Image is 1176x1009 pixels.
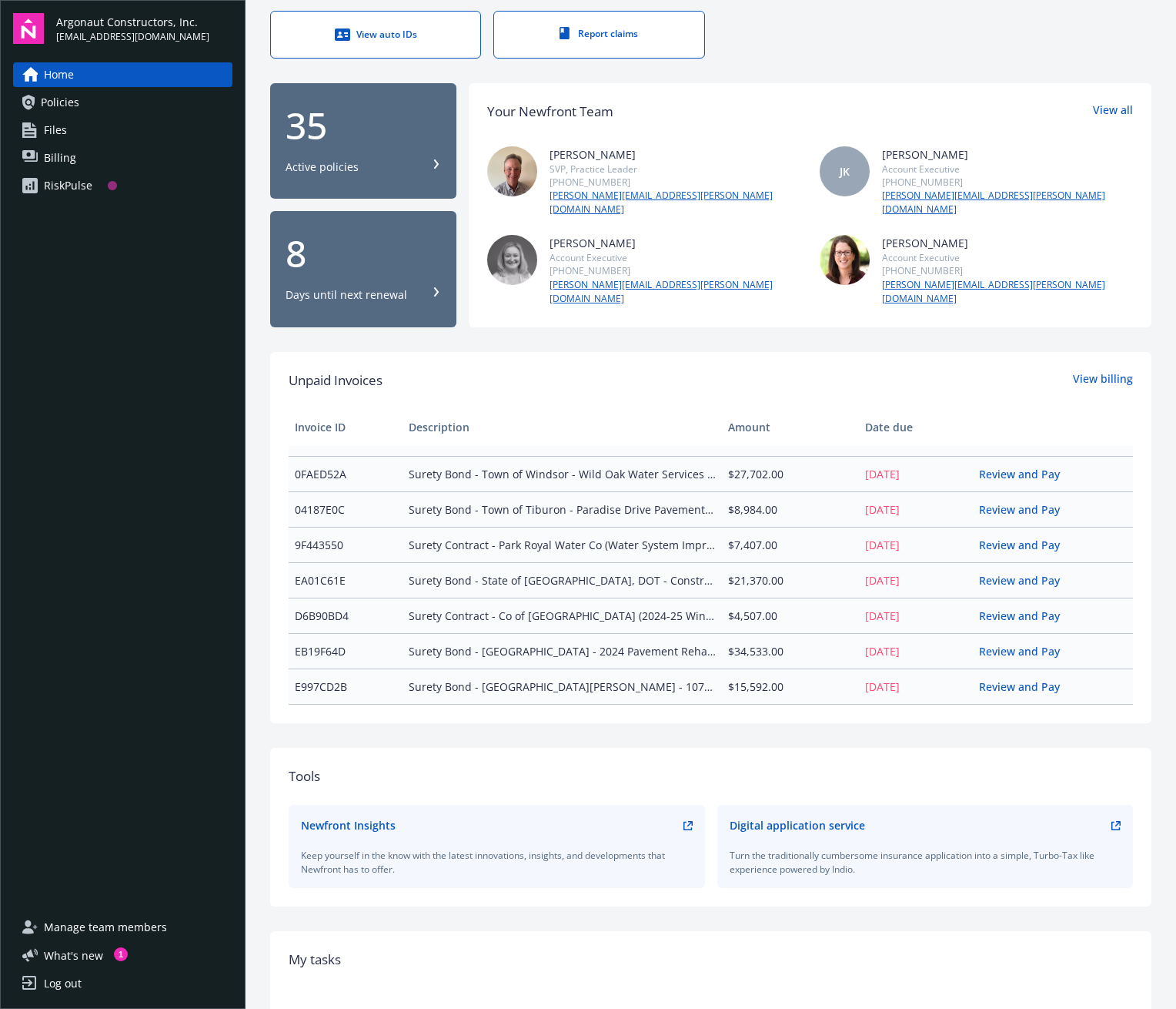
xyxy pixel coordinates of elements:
[722,562,859,598] td: $21,370.00
[487,146,537,196] img: photo
[722,669,859,704] td: $15,592.00
[550,251,801,264] div: Account Executive
[550,235,801,251] div: [PERSON_NAME]
[722,456,859,491] td: $27,702.00
[56,30,209,44] span: [EMAIL_ADDRESS][DOMAIN_NAME]
[820,235,870,285] img: photo
[979,679,1072,694] a: Review and Pay
[882,264,1134,277] div: [PHONE_NUMBER]
[859,562,973,598] td: [DATE]
[56,14,209,30] span: Argonaut Constructors, Inc.
[550,176,801,189] div: [PHONE_NUMBER]
[979,608,1072,623] a: Review and Pay
[270,211,456,327] button: 8Days until next renewal
[409,501,716,518] span: Surety Bond - Town of Tiburon - Paradise Drive Pavement Rehabilitation Project - 108151646
[882,163,1134,176] div: Account Executive
[13,947,128,964] button: What's new1
[289,598,403,633] td: D6B90BD4
[13,146,232,170] a: Billing
[979,538,1072,552] a: Review and Pay
[286,107,441,144] div: 35
[882,176,1134,189] div: [PHONE_NUMBER]
[859,527,973,562] td: [DATE]
[409,466,716,482] span: Surety Bond - Town of Windsor - Wild Oak Water Services and Payment Preservation Project - 108151649
[882,278,1134,306] a: [PERSON_NAME][EMAIL_ADDRESS][PERSON_NAME][DOMAIN_NAME]
[722,598,859,633] td: $4,507.00
[13,915,232,940] a: Manage team members
[44,971,82,996] div: Log out
[722,633,859,669] td: $34,533.00
[409,608,716,624] span: Surety Contract - Co of [GEOGRAPHIC_DATA] (2024-25 Winter Storms) - 108285505
[882,235,1134,251] div: [PERSON_NAME]
[44,173,92,198] div: RiskPulse
[403,409,722,446] th: Description
[289,766,1133,786] div: Tools
[44,62,74,87] span: Home
[41,90,79,115] span: Policies
[289,669,403,704] td: E997CD2B
[1093,102,1133,122] a: View all
[289,633,403,669] td: EB19F64D
[13,173,232,198] a: RiskPulse
[44,947,103,964] span: What ' s new
[722,491,859,527] td: $8,984.00
[13,13,44,44] img: navigator-logo.svg
[493,11,704,59] a: Report claims
[525,27,673,40] div: Report claims
[301,817,396,833] div: Newfront Insights
[270,11,481,59] a: View auto IDs
[44,146,76,170] span: Billing
[882,189,1134,216] a: [PERSON_NAME][EMAIL_ADDRESS][PERSON_NAME][DOMAIN_NAME]
[301,849,693,875] div: Keep yourself in the know with the latest innovations, insights, and developments that Newfront h...
[487,102,613,122] div: Your Newfront Team
[859,456,973,491] td: [DATE]
[289,950,1133,970] div: My tasks
[487,235,537,285] img: photo
[13,118,232,142] a: Files
[44,118,67,142] span: Files
[289,456,403,491] td: 0FAED52A
[882,251,1134,264] div: Account Executive
[114,947,128,961] div: 1
[13,62,232,87] a: Home
[550,278,801,306] a: [PERSON_NAME][EMAIL_ADDRESS][PERSON_NAME][DOMAIN_NAME]
[289,527,403,562] td: 9F443550
[409,679,716,695] span: Surety Bond - [GEOGRAPHIC_DATA][PERSON_NAME] - 107427590
[550,264,801,277] div: [PHONE_NUMBER]
[13,90,232,115] a: Policies
[44,915,167,940] span: Manage team members
[859,409,973,446] th: Date due
[979,467,1072,481] a: Review and Pay
[289,409,403,446] th: Invoice ID
[730,849,1121,875] div: Turn the traditionally cumbersome insurance application into a simple, Turbo-Tax like experience ...
[289,491,403,527] td: 04187E0C
[840,163,850,179] span: JK
[722,527,859,562] td: $7,407.00
[409,572,716,588] span: Surety Bond - State of [GEOGRAPHIC_DATA], DOT - Construction on State Highway In [GEOGRAPHIC_DATA...
[550,189,801,216] a: [PERSON_NAME][EMAIL_ADDRESS][PERSON_NAME][DOMAIN_NAME]
[270,83,456,199] button: 35Active policies
[286,287,407,303] div: Days until next renewal
[882,146,1134,163] div: [PERSON_NAME]
[550,163,801,176] div: SVP, Practice Leader
[859,598,973,633] td: [DATE]
[722,409,859,446] th: Amount
[979,502,1072,517] a: Review and Pay
[1073,370,1133,391] a: View billing
[302,27,449,42] div: View auto IDs
[286,235,441,272] div: 8
[550,146,801,163] div: [PERSON_NAME]
[979,644,1072,659] a: Review and Pay
[859,491,973,527] td: [DATE]
[979,573,1072,588] a: Review and Pay
[859,669,973,704] td: [DATE]
[730,817,865,833] div: Digital application service
[409,537,716,553] span: Surety Contract - Park Royal Water Co (Water System Improvements) - 108151650
[56,13,232,44] button: Argonaut Constructors, Inc.[EMAIL_ADDRESS][DOMAIN_NAME]
[289,562,403,598] td: EA01C61E
[859,633,973,669] td: [DATE]
[409,643,716,659] span: Surety Bond - [GEOGRAPHIC_DATA] - 2024 Pavement Rehabilitation Project - 108151636
[286,159,359,175] div: Active policies
[289,370,383,391] span: Unpaid Invoices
